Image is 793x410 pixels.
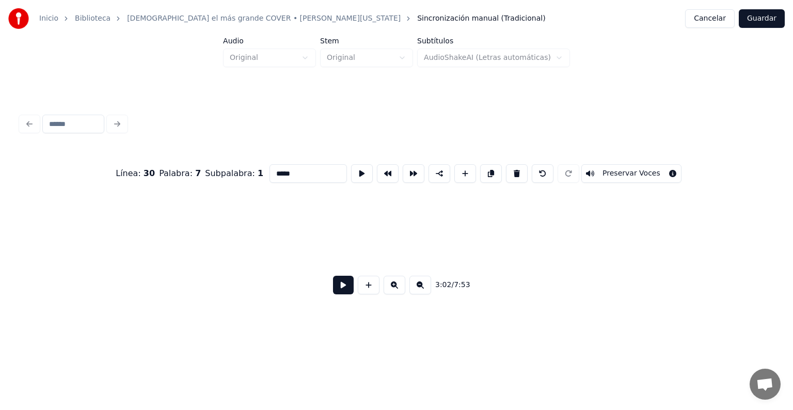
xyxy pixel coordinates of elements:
a: Chat abierto [750,369,781,400]
a: Biblioteca [75,13,110,24]
img: youka [8,8,29,29]
button: Guardar [739,9,785,28]
span: 1 [258,168,263,178]
span: 7 [195,168,201,178]
div: Subpalabra : [205,167,263,180]
button: Cancelar [685,9,735,28]
span: 3:02 [435,280,451,290]
a: Inicio [39,13,58,24]
nav: breadcrumb [39,13,546,24]
label: Audio [223,37,316,44]
a: [DEMOGRAPHIC_DATA] el más grande COVER • [PERSON_NAME][US_STATE] [127,13,401,24]
label: Stem [320,37,413,44]
span: 30 [144,168,155,178]
label: Subtítulos [417,37,570,44]
button: Toggle [581,164,681,183]
div: / [435,280,460,290]
span: 7:53 [454,280,470,290]
div: Palabra : [159,167,201,180]
div: Línea : [116,167,155,180]
span: Sincronización manual (Tradicional) [417,13,545,24]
